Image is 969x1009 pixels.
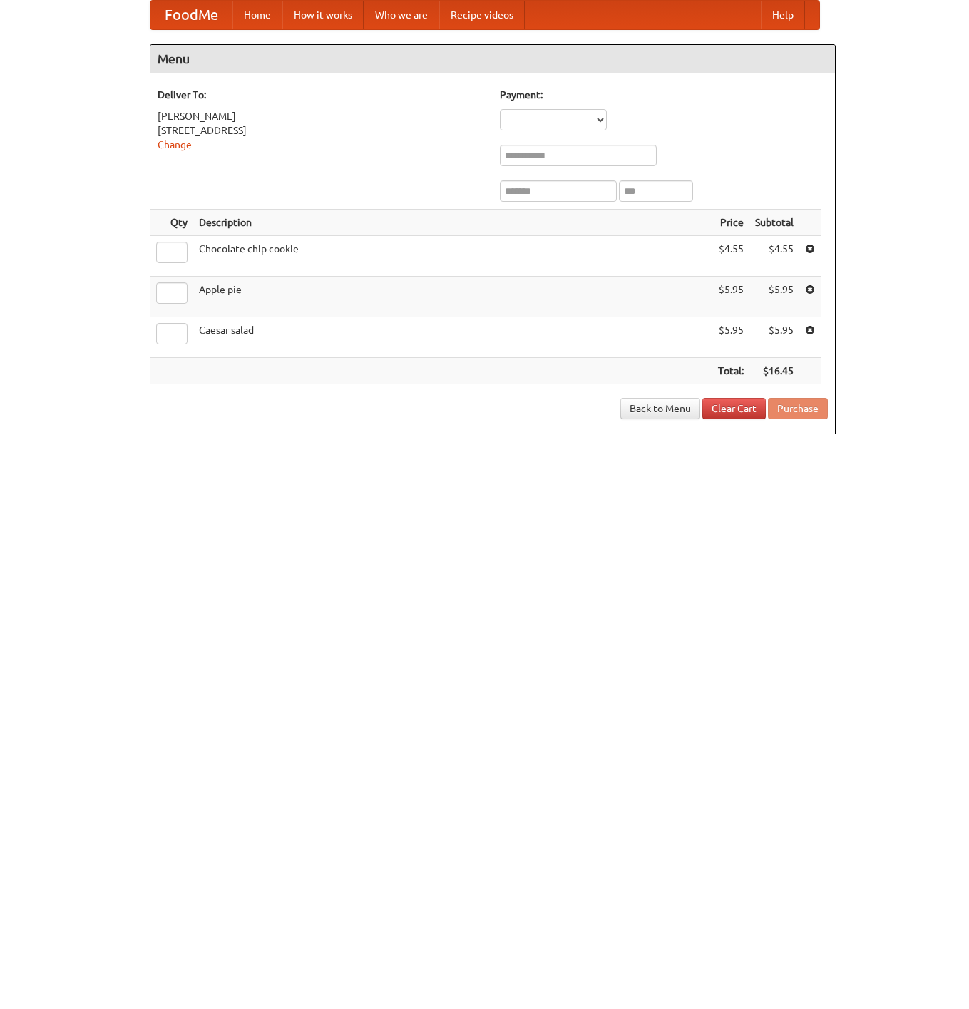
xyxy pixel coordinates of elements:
[712,358,749,384] th: Total:
[749,210,799,236] th: Subtotal
[620,398,700,419] a: Back to Menu
[282,1,364,29] a: How it works
[150,1,232,29] a: FoodMe
[761,1,805,29] a: Help
[702,398,766,419] a: Clear Cart
[768,398,828,419] button: Purchase
[193,277,712,317] td: Apple pie
[193,210,712,236] th: Description
[712,317,749,358] td: $5.95
[232,1,282,29] a: Home
[158,88,486,102] h5: Deliver To:
[150,45,835,73] h4: Menu
[749,277,799,317] td: $5.95
[500,88,828,102] h5: Payment:
[193,236,712,277] td: Chocolate chip cookie
[158,123,486,138] div: [STREET_ADDRESS]
[158,109,486,123] div: [PERSON_NAME]
[193,317,712,358] td: Caesar salad
[712,236,749,277] td: $4.55
[749,317,799,358] td: $5.95
[364,1,439,29] a: Who we are
[158,139,192,150] a: Change
[712,277,749,317] td: $5.95
[749,358,799,384] th: $16.45
[150,210,193,236] th: Qty
[439,1,525,29] a: Recipe videos
[712,210,749,236] th: Price
[749,236,799,277] td: $4.55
